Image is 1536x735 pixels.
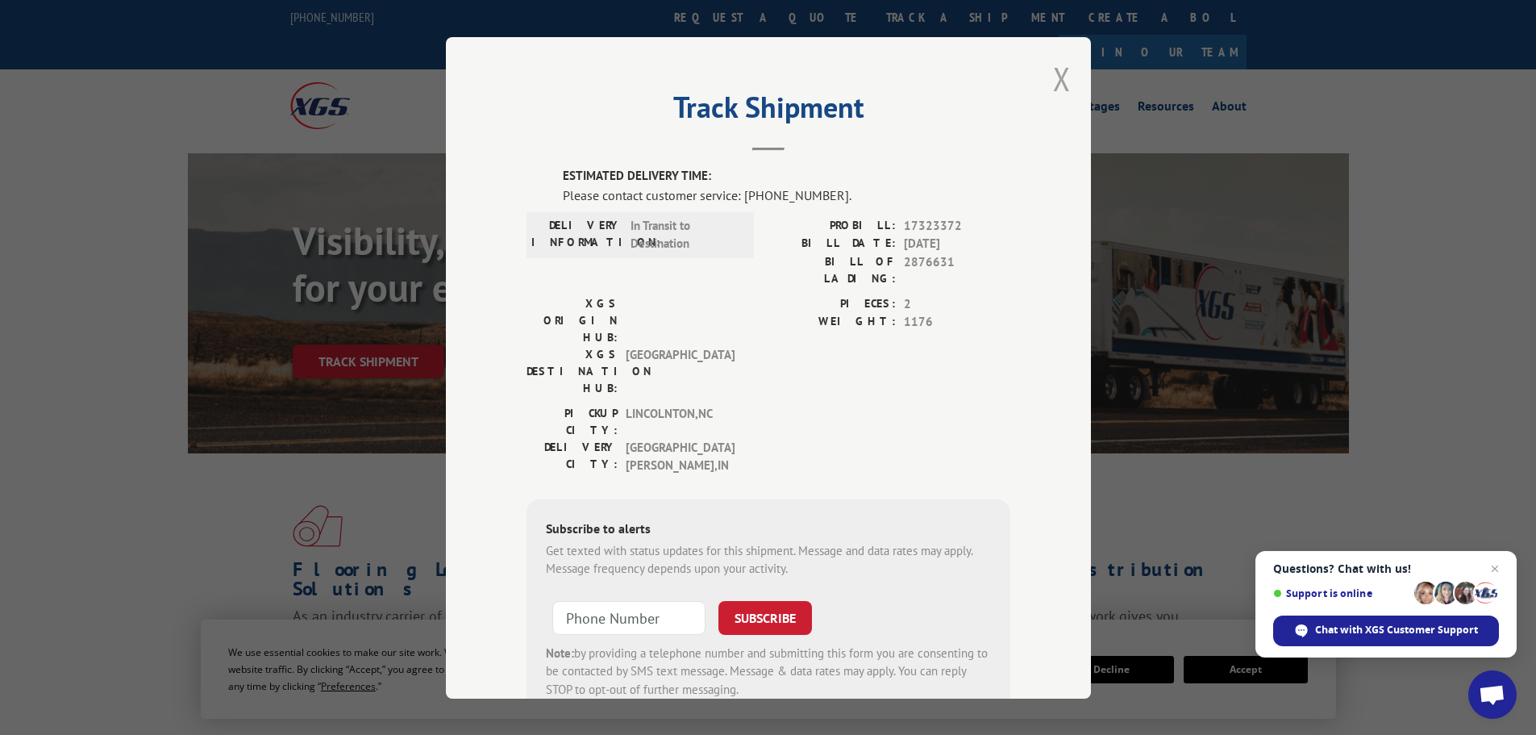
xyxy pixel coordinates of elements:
label: BILL OF LADING: [768,253,896,286]
span: LINCOLNTON , NC [626,404,735,438]
div: Subscribe to alerts [546,518,991,541]
label: XGS ORIGIN HUB: [527,294,618,345]
label: PROBILL: [768,216,896,235]
span: 2 [904,294,1010,313]
span: Close chat [1485,559,1505,578]
span: Support is online [1273,587,1409,599]
span: 17323372 [904,216,1010,235]
button: SUBSCRIBE [718,600,812,634]
div: Open chat [1468,670,1517,719]
label: XGS DESTINATION HUB: [527,345,618,396]
span: [GEOGRAPHIC_DATA][PERSON_NAME] , IN [626,438,735,474]
div: Get texted with status updates for this shipment. Message and data rates may apply. Message frequ... [546,541,991,578]
span: In Transit to Destination [631,216,739,253]
div: Please contact customer service: [PHONE_NUMBER]. [563,185,1010,204]
div: by providing a telephone number and submitting this form you are consenting to be contacted by SM... [546,644,991,699]
label: ESTIMATED DELIVERY TIME: [563,167,1010,186]
button: Close modal [1053,57,1071,100]
strong: Note: [546,645,574,660]
span: [DATE] [904,235,1010,253]
h2: Track Shipment [527,96,1010,127]
span: 1176 [904,313,1010,332]
span: 2876631 [904,253,1010,286]
span: Chat with XGS Customer Support [1315,623,1478,637]
label: BILL DATE: [768,235,896,253]
input: Phone Number [552,600,706,634]
label: WEIGHT: [768,313,896,332]
div: Chat with XGS Customer Support [1273,616,1499,646]
span: Questions? Chat with us! [1273,562,1499,575]
label: PICKUP CITY: [527,404,618,438]
label: DELIVERY CITY: [527,438,618,474]
span: [GEOGRAPHIC_DATA] [626,345,735,396]
label: DELIVERY INFORMATION: [531,216,622,253]
label: PIECES: [768,294,896,313]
